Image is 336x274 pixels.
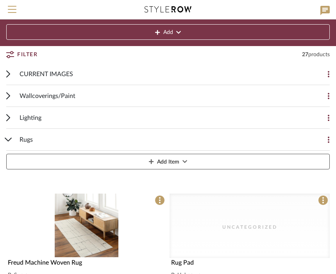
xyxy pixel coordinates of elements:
span: Add Item [157,154,179,170]
button: Filter [6,48,38,62]
span: Wallcoverings/Paint [20,91,75,101]
button: Add [6,24,330,40]
img: Freud Machine Woven Rug [55,194,118,257]
span: Lighting [20,113,41,123]
span: CURRENT IMAGES [20,69,73,79]
span: Freud Machine Woven Rug [8,260,82,266]
span: Add [163,25,173,40]
div: Uncategorized [211,223,289,231]
span: Filter [17,48,38,62]
span: Rug Pad [171,260,194,266]
span: products [308,52,330,57]
span: Rugs [20,135,33,144]
button: Add Item [6,154,330,169]
div: 27 [302,51,330,59]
